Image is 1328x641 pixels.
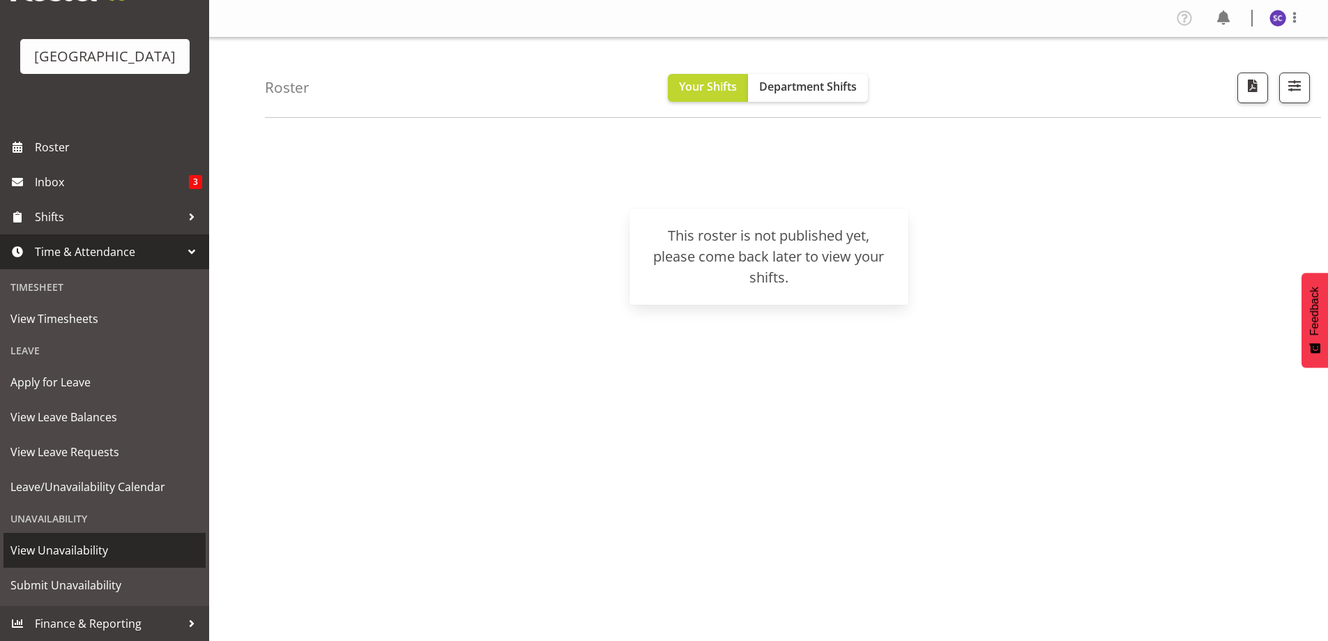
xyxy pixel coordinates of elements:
[10,372,199,393] span: Apply for Leave
[3,301,206,336] a: View Timesheets
[10,308,199,329] span: View Timesheets
[3,336,206,365] div: Leave
[10,575,199,596] span: Submit Unavailability
[748,74,868,102] button: Department Shifts
[3,435,206,469] a: View Leave Requests
[3,273,206,301] div: Timesheet
[34,46,176,67] div: [GEOGRAPHIC_DATA]
[3,365,206,400] a: Apply for Leave
[10,442,199,462] span: View Leave Requests
[35,241,181,262] span: Time & Attendance
[3,504,206,533] div: Unavailability
[189,175,202,189] span: 3
[1308,287,1321,335] span: Feedback
[668,74,748,102] button: Your Shifts
[35,613,181,634] span: Finance & Reporting
[646,225,892,288] div: This roster is not published yet, please come back later to view your shifts.
[679,79,737,94] span: Your Shifts
[1269,10,1286,27] img: skye-colonna9939.jpg
[10,407,199,428] span: View Leave Balances
[35,172,189,193] span: Inbox
[35,206,181,227] span: Shifts
[3,568,206,603] a: Submit Unavailability
[759,79,857,94] span: Department Shifts
[1237,73,1268,103] button: Download a PDF of the roster according to the set date range.
[1302,273,1328,368] button: Feedback - Show survey
[1279,73,1310,103] button: Filter Shifts
[265,80,310,96] h4: Roster
[3,400,206,435] a: View Leave Balances
[3,533,206,568] a: View Unavailability
[35,137,202,158] span: Roster
[10,540,199,561] span: View Unavailability
[3,469,206,504] a: Leave/Unavailability Calendar
[10,476,199,497] span: Leave/Unavailability Calendar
